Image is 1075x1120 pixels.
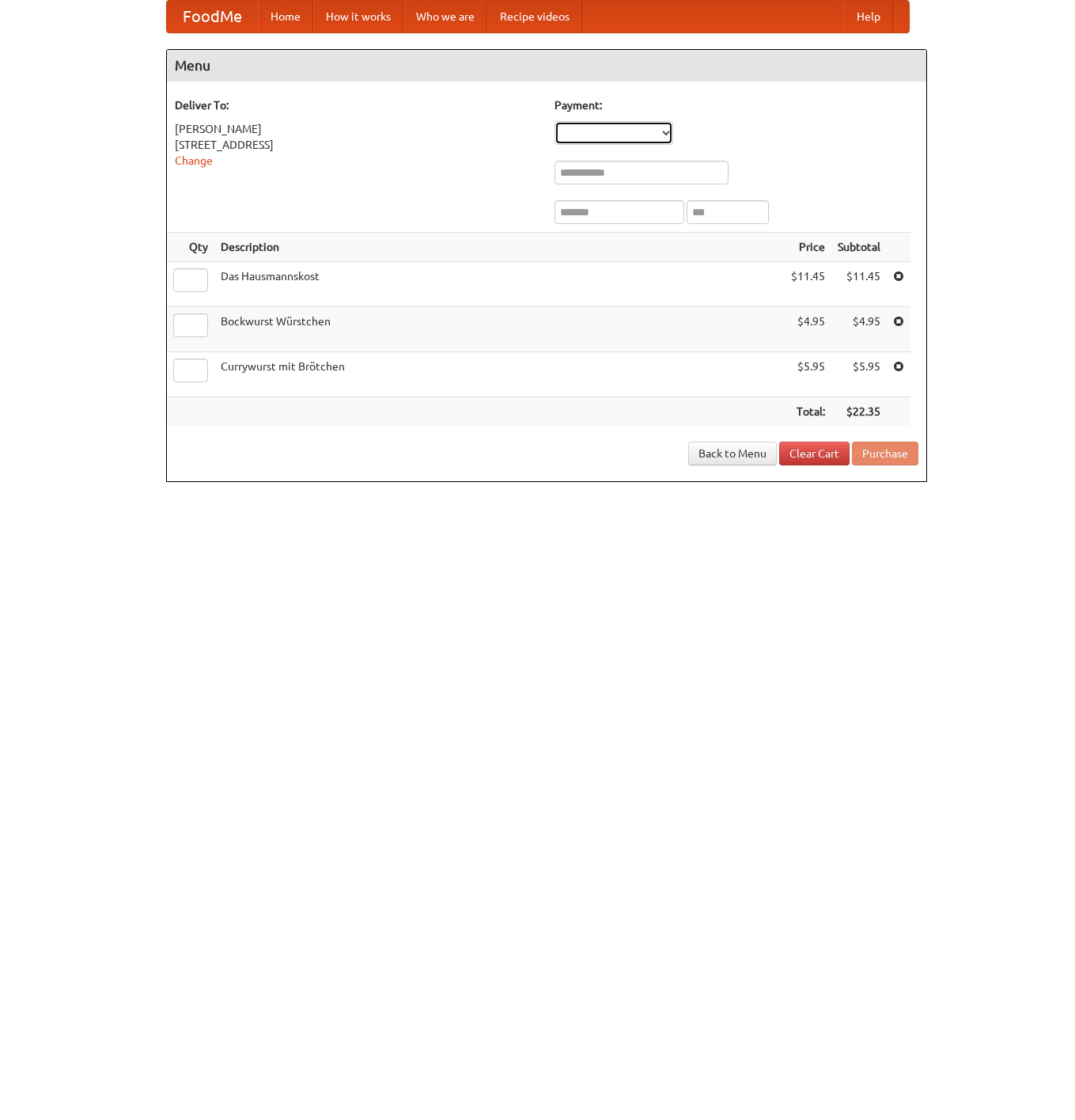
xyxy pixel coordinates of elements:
[852,442,918,465] button: Purchase
[785,307,831,352] td: $4.95
[313,1,403,32] a: How it works
[785,233,831,262] th: Price
[214,307,785,352] td: Bockwurst Würstchen
[831,233,887,262] th: Subtotal
[214,233,785,262] th: Description
[214,262,785,307] td: Das Hausmannskost
[258,1,313,32] a: Home
[214,352,785,397] td: Currywurst mit Brötchen
[785,262,831,307] td: $11.45
[167,233,214,262] th: Qty
[175,154,213,167] a: Change
[167,1,258,32] a: FoodMe
[785,397,831,427] th: Total:
[844,1,893,32] a: Help
[175,121,539,137] div: [PERSON_NAME]
[175,97,539,113] h5: Deliver To:
[785,352,831,397] td: $5.95
[487,1,582,32] a: Recipe videos
[831,397,887,427] th: $22.35
[688,442,777,465] a: Back to Menu
[555,97,918,113] h5: Payment:
[175,137,539,153] div: [STREET_ADDRESS]
[831,262,887,307] td: $11.45
[403,1,487,32] a: Who we are
[167,50,926,82] h4: Menu
[831,307,887,352] td: $4.95
[779,442,850,465] a: Clear Cart
[831,352,887,397] td: $5.95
